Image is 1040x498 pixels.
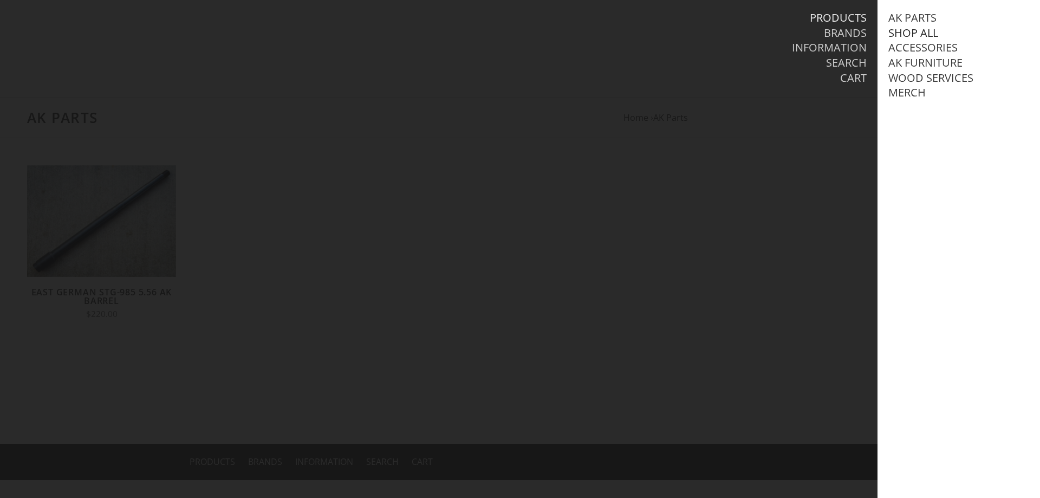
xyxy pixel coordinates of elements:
[888,41,958,55] a: Accessories
[888,11,937,25] a: AK Parts
[826,56,867,70] a: Search
[888,26,938,40] a: Shop All
[888,71,973,85] a: Wood Services
[810,11,867,25] a: Products
[840,71,867,85] a: Cart
[888,86,926,100] a: Merch
[888,56,963,70] a: AK Furniture
[824,26,867,40] a: Brands
[792,41,867,55] a: Information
